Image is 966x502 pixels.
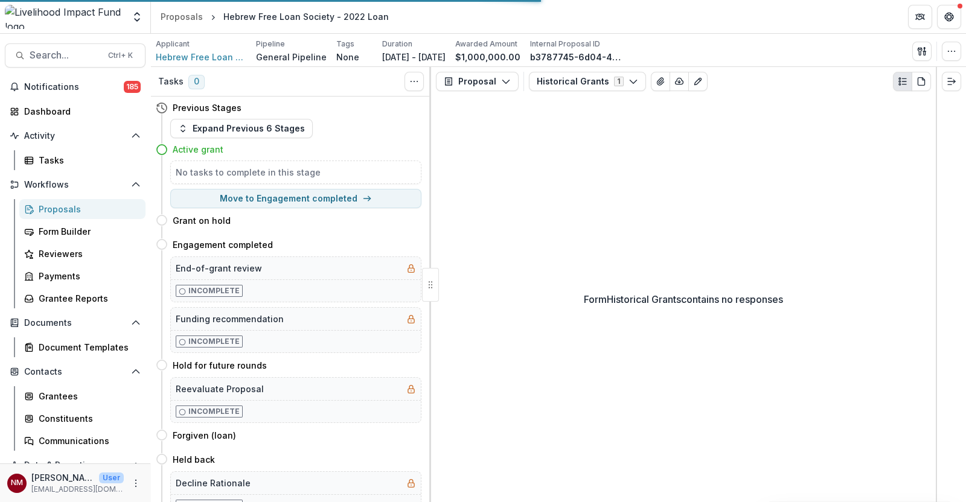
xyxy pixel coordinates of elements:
[129,5,146,29] button: Open entity switcher
[256,39,285,49] p: Pipeline
[5,175,146,194] button: Open Workflows
[24,105,136,118] div: Dashboard
[893,72,912,91] button: Plaintext view
[455,39,517,49] p: Awarded Amount
[176,262,262,275] h5: End-of-grant review
[173,214,231,227] h4: Grant on hold
[5,5,124,29] img: Livelihood Impact Fund logo
[39,225,136,238] div: Form Builder
[336,51,359,63] p: None
[405,72,424,91] button: Toggle View Cancelled Tasks
[19,244,146,264] a: Reviewers
[176,383,264,395] h5: Reevaluate Proposal
[173,143,223,156] h4: Active grant
[24,131,126,141] span: Activity
[336,39,354,49] p: Tags
[256,51,327,63] p: General Pipeline
[382,51,446,63] p: [DATE] - [DATE]
[188,75,205,89] span: 0
[156,8,208,25] a: Proposals
[19,431,146,451] a: Communications
[39,270,136,282] div: Payments
[688,72,708,91] button: Edit as form
[170,189,421,208] button: Move to Engagement completed
[19,386,146,406] a: Grantees
[39,203,136,215] div: Proposals
[156,51,246,63] a: Hebrew Free Loan Society
[173,453,215,466] h4: Held back
[19,337,146,357] a: Document Templates
[124,81,141,93] span: 185
[24,367,126,377] span: Contacts
[99,472,124,483] p: User
[651,72,670,91] button: View Attached Files
[19,266,146,286] a: Payments
[173,101,241,114] h4: Previous Stages
[176,166,416,179] h5: No tasks to complete in this stage
[39,292,136,305] div: Grantee Reports
[24,82,124,92] span: Notifications
[529,72,646,91] button: Historical Grants1
[19,150,146,170] a: Tasks
[39,341,136,354] div: Document Templates
[30,49,101,61] span: Search...
[156,39,190,49] p: Applicant
[584,292,783,307] p: Form Historical Grants contains no responses
[188,285,240,296] p: Incomplete
[11,479,23,487] div: Njeri Muthuri
[24,318,126,328] span: Documents
[5,101,146,121] a: Dashboard
[530,39,600,49] p: Internal Proposal ID
[188,406,240,417] p: Incomplete
[24,180,126,190] span: Workflows
[173,359,267,372] h4: Hold for future rounds
[530,51,621,63] p: b3787745-6d04-43f5-8788-e55684cdac68
[188,336,240,347] p: Incomplete
[170,119,313,138] button: Expand Previous 6 Stages
[173,429,236,442] h4: Forgiven (loan)
[39,390,136,402] div: Grantees
[5,77,146,97] button: Notifications185
[942,72,961,91] button: Expand right
[5,126,146,145] button: Open Activity
[455,51,520,63] p: $1,000,000.00
[24,460,126,471] span: Data & Reporting
[31,471,94,484] p: [PERSON_NAME]
[19,199,146,219] a: Proposals
[19,408,146,428] a: Constituents
[31,484,124,495] p: [EMAIL_ADDRESS][DOMAIN_NAME]
[19,288,146,308] a: Grantee Reports
[39,247,136,260] div: Reviewers
[382,39,412,49] p: Duration
[161,10,203,23] div: Proposals
[912,72,931,91] button: PDF view
[5,43,146,68] button: Search...
[5,456,146,475] button: Open Data & Reporting
[39,154,136,167] div: Tasks
[156,8,394,25] nav: breadcrumb
[176,313,284,325] h5: Funding recommendation
[223,10,389,23] div: Hebrew Free Loan Society - 2022 Loan
[19,221,146,241] a: Form Builder
[39,434,136,447] div: Communications
[158,77,184,87] h3: Tasks
[908,5,932,29] button: Partners
[129,476,143,491] button: More
[5,362,146,381] button: Open Contacts
[176,477,251,489] h5: Decline Rationale
[173,238,273,251] h4: Engagement completed
[5,313,146,332] button: Open Documents
[937,5,961,29] button: Get Help
[106,49,135,62] div: Ctrl + K
[436,72,519,91] button: Proposal
[39,412,136,425] div: Constituents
